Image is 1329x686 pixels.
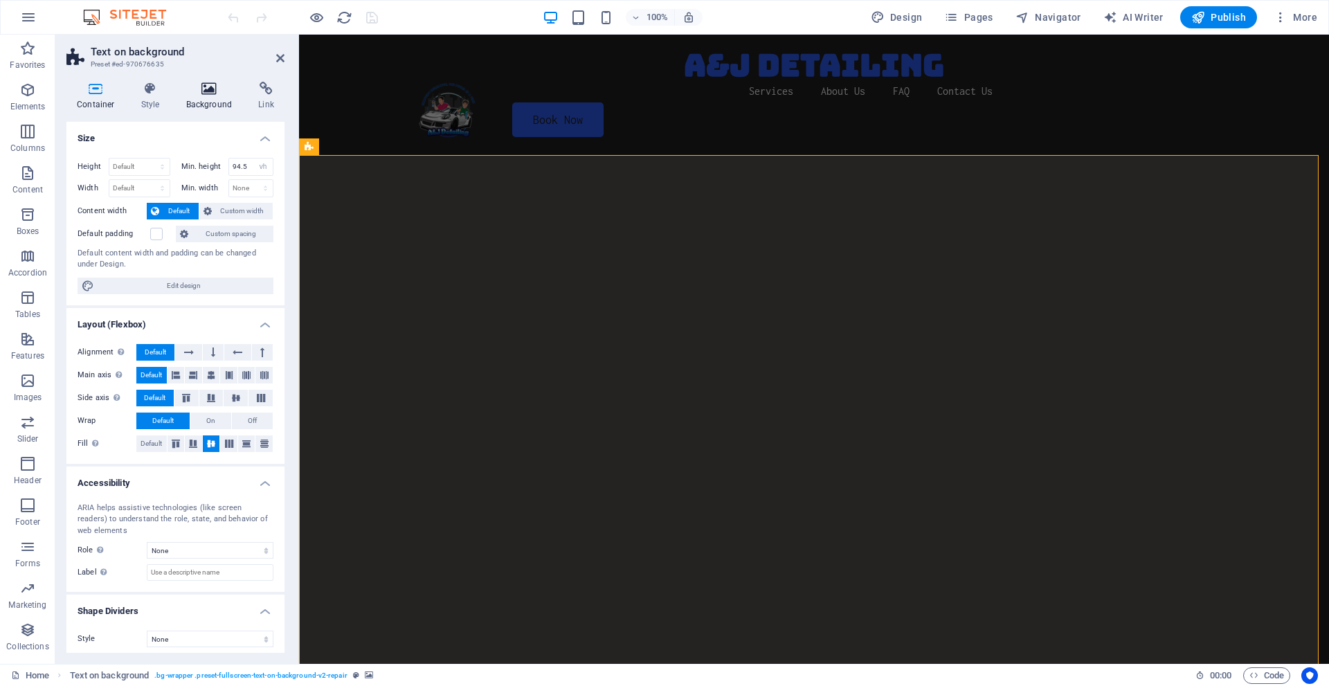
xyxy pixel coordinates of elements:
p: Tables [15,309,40,320]
button: Usercentrics [1301,667,1318,684]
label: Fill [78,435,136,452]
button: Edit design [78,278,273,294]
button: Default [147,203,199,219]
label: Content width [78,203,147,219]
p: Marketing [8,599,46,611]
a: Click to cancel selection. Double-click to open Pages [11,667,49,684]
span: . bg-wrapper .preset-fullscreen-text-on-background-v2-repair [154,667,347,684]
span: 00 00 [1210,667,1231,684]
button: Custom spacing [176,226,273,242]
button: Default [136,367,167,383]
button: AI Writer [1098,6,1169,28]
h4: Background [176,82,248,111]
p: Header [14,475,42,486]
i: Reload page [336,10,352,26]
label: Min. height [181,163,228,170]
h2: Text on background [91,46,284,58]
p: Elements [10,101,46,112]
span: Custom width [216,203,269,219]
h4: Size [66,122,284,147]
div: ARIA helps assistive technologies (like screen readers) to understand the role, state, and behavi... [78,503,273,537]
button: More [1268,6,1323,28]
label: Alignment [78,344,136,361]
span: Design [871,10,923,24]
label: Width [78,184,109,192]
button: Off [232,413,273,429]
p: Columns [10,143,45,154]
span: Publish [1191,10,1246,24]
h6: Session time [1195,667,1232,684]
span: Role [78,542,107,559]
label: Default padding [78,226,150,242]
span: Default [144,390,165,406]
label: Label [78,564,147,581]
span: Off [248,413,257,429]
button: Custom width [199,203,273,219]
span: Edit design [98,278,269,294]
label: Wrap [78,413,136,429]
span: Click to select. Double-click to edit [70,667,150,684]
p: Forms [15,558,40,569]
button: Publish [1180,6,1257,28]
nav: breadcrumb [70,667,373,684]
img: Editor Logo [80,9,183,26]
h4: Shape Dividers [66,595,284,620]
input: Use a descriptive name [147,564,273,581]
p: Footer [15,516,40,527]
h4: Link [248,82,284,111]
i: This element contains a background [365,671,373,679]
label: Main axis [78,367,136,383]
p: Images [14,392,42,403]
p: Boxes [17,226,39,237]
span: Navigator [1015,10,1081,24]
p: Features [11,350,44,361]
button: reload [336,9,352,26]
label: Height [78,163,109,170]
button: Default [136,390,174,406]
h4: Container [66,82,131,111]
button: Default [136,435,167,452]
span: Default [141,435,162,452]
button: Pages [939,6,998,28]
h4: Style [131,82,176,111]
span: On [206,413,215,429]
p: Accordion [8,267,47,278]
div: Default content width and padding can be changed under Design. [78,248,273,271]
span: Default [163,203,195,219]
label: Min. width [181,184,228,192]
span: Default [141,367,162,383]
p: Slider [17,433,39,444]
span: More [1274,10,1317,24]
p: Favorites [10,60,45,71]
span: : [1220,670,1222,680]
span: AI Writer [1103,10,1164,24]
div: Design (Ctrl+Alt+Y) [865,6,928,28]
i: This element is a customizable preset [353,671,359,679]
span: Custom spacing [192,226,269,242]
button: Click here to leave preview mode and continue editing [308,9,325,26]
p: Content [12,184,43,195]
h3: Preset #ed-970676635 [91,58,257,71]
label: Side axis [78,390,136,406]
button: Design [865,6,928,28]
button: On [190,413,231,429]
span: Default [145,344,166,361]
span: Style [78,634,96,643]
h6: 100% [647,9,669,26]
span: Default [152,413,174,429]
span: Pages [944,10,993,24]
button: Default [136,344,174,361]
p: Collections [6,641,48,652]
button: Default [136,413,190,429]
i: On resize automatically adjust zoom level to fit chosen device. [682,11,695,24]
button: Navigator [1010,6,1087,28]
h4: Accessibility [66,467,284,491]
h4: Layout (Flexbox) [66,308,284,333]
button: Code [1243,667,1290,684]
button: 100% [626,9,675,26]
span: Code [1249,667,1284,684]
